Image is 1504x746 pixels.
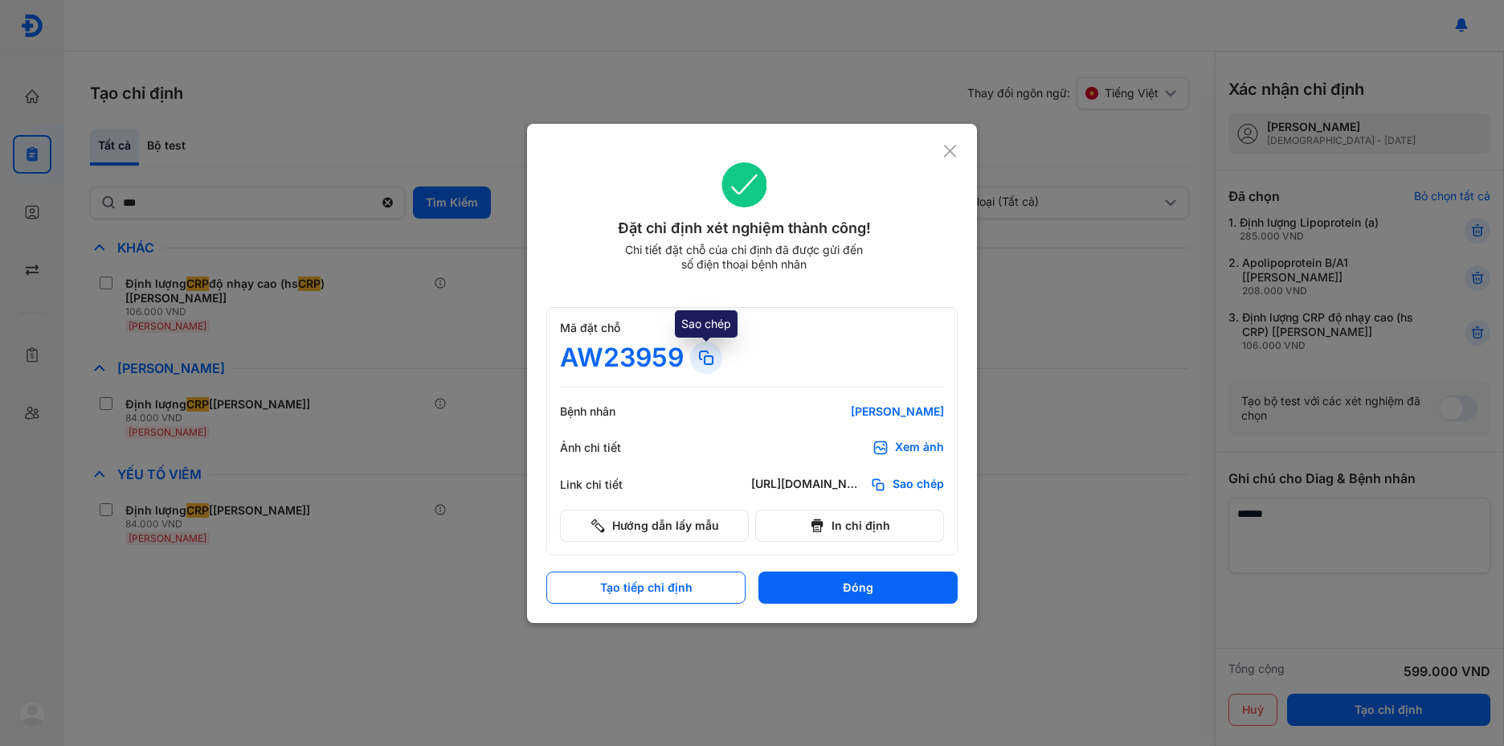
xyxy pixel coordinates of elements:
div: [URL][DOMAIN_NAME] [751,477,864,493]
button: In chỉ định [755,510,944,542]
button: Tạo tiếp chỉ định [546,572,746,604]
div: Xem ảnh [895,440,944,456]
div: Ảnh chi tiết [560,441,656,455]
div: Bệnh nhân [560,404,656,419]
div: [PERSON_NAME] [751,404,944,419]
button: Hướng dẫn lấy mẫu [560,510,749,542]
div: Link chi tiết [560,478,656,492]
div: Mã đặt chỗ [560,321,944,335]
div: Chi tiết đặt chỗ của chỉ định đã được gửi đến số điện thoại bệnh nhân [618,243,870,272]
span: Sao chép [893,477,944,493]
div: Đặt chỉ định xét nghiệm thành công! [546,217,942,240]
div: AW23959 [560,342,684,374]
button: Đóng [758,572,958,604]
